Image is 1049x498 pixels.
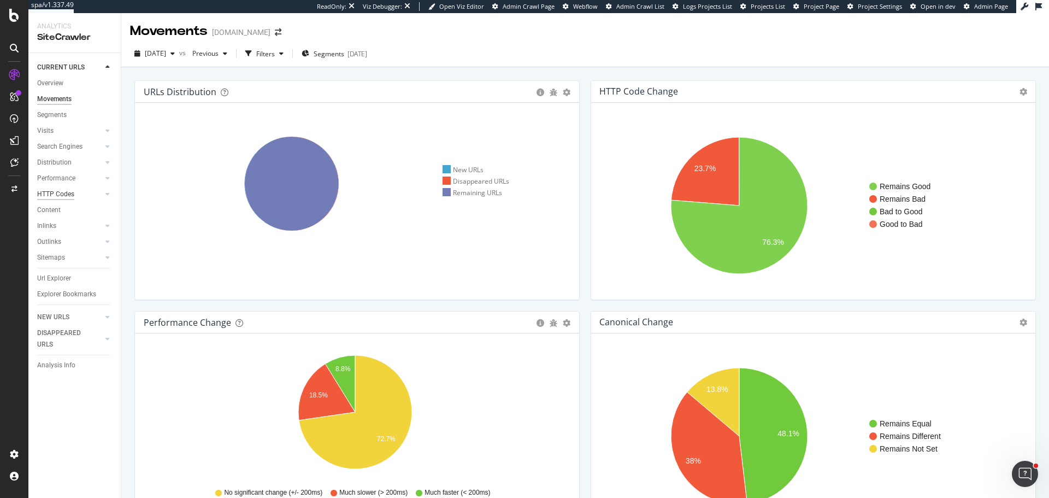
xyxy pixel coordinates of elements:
div: circle-info [537,89,544,96]
a: Segments [37,109,113,121]
button: Previous [188,45,232,62]
span: vs [179,48,188,57]
div: Performance Change [144,317,231,328]
a: Inlinks [37,220,102,232]
a: Analysis Info [37,360,113,371]
button: [DATE] [130,45,179,62]
a: Url Explorer [37,273,113,284]
svg: A chart. [600,120,1023,291]
a: Admin Page [964,2,1008,11]
a: Project Page [793,2,839,11]
a: Admin Crawl Page [492,2,555,11]
a: DISAPPEARED URLS [37,327,102,350]
div: HTTP Codes [37,189,74,200]
span: No significant change (+/- 200ms) [224,488,322,497]
div: bug [550,89,557,96]
text: Remains Different [880,432,941,441]
a: Project Settings [847,2,902,11]
div: gear [563,319,570,327]
div: Remaining URLs [443,188,503,197]
h4: Canonical Change [599,315,673,330]
text: Remains Good [880,182,930,191]
div: bug [550,319,557,327]
text: Good to Bad [880,220,923,229]
div: CURRENT URLS [37,62,85,73]
div: Explorer Bookmarks [37,289,96,300]
svg: A chart. [144,351,567,478]
span: 2025 Sep. 30th [145,49,166,58]
div: Performance [37,173,75,184]
a: Open in dev [910,2,956,11]
div: [DATE] [347,49,367,58]
span: Logs Projects List [683,2,732,10]
i: Options [1019,88,1027,96]
div: Distribution [37,157,72,168]
div: Url Explorer [37,273,71,284]
a: NEW URLS [37,312,102,323]
a: Overview [37,78,113,89]
i: Options [1019,319,1027,326]
span: Much slower (> 200ms) [339,488,408,497]
div: NEW URLS [37,312,69,323]
text: Remains Bad [880,195,926,203]
button: Segments[DATE] [297,45,372,62]
div: New URLs [443,165,484,174]
text: Remains Not Set [880,444,938,453]
div: Outlinks [37,236,61,248]
div: circle-info [537,319,544,327]
span: Projects List [751,2,785,10]
div: gear [563,89,570,96]
div: Search Engines [37,141,82,153]
a: Webflow [563,2,598,11]
iframe: Intercom live chat [1012,461,1038,487]
text: 8.8% [335,366,351,373]
text: 48.1% [777,429,799,438]
text: 18.5% [309,391,328,399]
h4: HTTP Code Change [599,84,678,99]
a: CURRENT URLS [37,62,102,73]
span: Admin Crawl Page [503,2,555,10]
div: arrow-right-arrow-left [275,28,281,36]
a: Sitemaps [37,252,102,263]
a: Logs Projects List [673,2,732,11]
span: Previous [188,49,219,58]
div: Content [37,204,61,216]
span: Project Page [804,2,839,10]
a: Open Viz Editor [428,2,484,11]
div: Inlinks [37,220,56,232]
div: Viz Debugger: [363,2,402,11]
div: Movements [130,22,208,40]
div: Sitemaps [37,252,65,263]
text: 72.7% [377,436,396,443]
div: Visits [37,125,54,137]
text: 13.8% [706,385,728,394]
span: Segments [314,49,344,58]
span: Admin Crawl List [616,2,664,10]
span: Webflow [573,2,598,10]
text: 76.3% [762,238,784,247]
a: Explorer Bookmarks [37,289,113,300]
a: Performance [37,173,102,184]
text: 23.7% [694,165,716,173]
button: Filters [241,45,288,62]
span: Project Settings [858,2,902,10]
div: URLs Distribution [144,86,216,97]
div: DISAPPEARED URLS [37,327,92,350]
a: Projects List [740,2,785,11]
a: Admin Crawl List [606,2,664,11]
span: Open Viz Editor [439,2,484,10]
div: SiteCrawler [37,31,112,44]
div: Overview [37,78,63,89]
a: Movements [37,93,113,105]
a: Search Engines [37,141,102,153]
text: Bad to Good [880,207,923,216]
span: Open in dev [921,2,956,10]
text: Remains Equal [880,419,932,428]
div: Disappeared URLs [443,177,510,186]
a: Outlinks [37,236,102,248]
a: HTTP Codes [37,189,102,200]
a: Content [37,204,113,216]
div: [DOMAIN_NAME] [212,27,270,38]
span: Admin Page [974,2,1008,10]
